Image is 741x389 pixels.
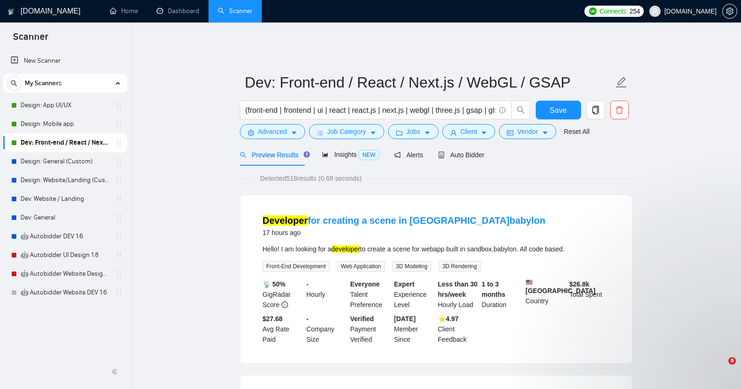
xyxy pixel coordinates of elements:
[450,129,457,136] span: user
[8,4,14,19] img: logo
[115,158,122,165] span: holder
[21,171,109,190] a: Design: Website/Landing (Custom)
[115,120,122,128] span: holder
[542,129,548,136] span: caret-down
[394,315,416,323] b: [DATE]
[630,6,640,16] span: 254
[302,150,311,159] div: Tooltip anchor
[550,104,567,116] span: Save
[115,214,122,221] span: holder
[306,280,309,288] b: -
[392,279,436,310] div: Experience Level
[482,280,505,298] b: 1 to 3 months
[722,4,737,19] button: setting
[652,8,658,15] span: user
[512,106,530,114] span: search
[350,280,380,288] b: Everyone
[348,279,392,310] div: Talent Preference
[21,152,109,171] a: Design: General (Custom)
[240,124,305,139] button: settingAdvancedcaret-down
[115,176,122,184] span: holder
[263,280,286,288] b: 📡 50%
[21,283,109,302] a: 🤖 Autobidder Website DEV 1.6
[436,279,480,310] div: Hourly Load
[442,124,496,139] button: userClientcaret-down
[7,76,22,91] button: search
[6,30,56,50] span: Scanner
[322,151,379,158] span: Insights
[115,139,122,147] span: holder
[21,208,109,227] a: Dev: General
[392,314,436,345] div: Member Since
[370,129,376,136] span: caret-down
[304,279,348,310] div: Hourly
[115,289,122,296] span: holder
[350,315,374,323] b: Verified
[611,106,628,114] span: delete
[526,279,532,286] img: 🇺🇸
[291,129,297,136] span: caret-down
[517,126,538,137] span: Vendor
[115,195,122,203] span: holder
[587,106,604,114] span: copy
[480,279,524,310] div: Duration
[3,51,127,70] li: New Scanner
[536,101,581,119] button: Save
[245,71,613,94] input: Scanner name...
[586,101,605,119] button: copy
[157,7,199,15] a: dashboardDashboard
[438,280,478,298] b: Less than 30 hrs/week
[568,279,612,310] div: Total Spent
[258,126,287,137] span: Advanced
[615,76,627,88] span: edit
[115,270,122,278] span: holder
[392,261,431,272] span: 3D Modeling
[394,151,423,159] span: Alerts
[245,104,495,116] input: Search Freelance Jobs...
[11,51,120,70] a: New Scanner
[331,245,360,253] mark: developer
[424,129,431,136] span: caret-down
[263,227,546,238] div: 17 hours ago
[111,367,121,376] span: double-left
[460,126,477,137] span: Client
[7,80,21,87] span: search
[306,315,309,323] b: -
[564,126,590,137] a: Reset All
[359,150,379,160] span: NEW
[240,152,246,158] span: search
[589,7,597,15] img: upwork-logo.png
[21,227,109,246] a: 🤖 Autobidder DEV 1.6
[240,151,307,159] span: Preview Results
[337,261,385,272] span: Web Application
[25,74,62,93] span: My Scanners
[115,251,122,259] span: holder
[322,151,329,158] span: area-chart
[304,314,348,345] div: Company Size
[115,233,122,240] span: holder
[525,279,596,294] b: [GEOGRAPHIC_DATA]
[524,279,568,310] div: Country
[21,96,109,115] a: Design: App UI/UX
[115,102,122,109] span: holder
[507,129,513,136] span: idcard
[438,152,445,158] span: robot
[21,115,109,133] a: Design: Mobile app
[610,101,629,119] button: delete
[599,6,627,16] span: Connects:
[439,261,481,272] span: 3D Rendering
[253,173,368,183] span: Detected 518 results (0.68 seconds)
[438,151,484,159] span: Auto Bidder
[110,7,138,15] a: homeHome
[499,107,505,113] span: info-circle
[248,129,254,136] span: setting
[728,357,736,365] span: 8
[406,126,420,137] span: Jobs
[281,301,288,308] span: info-circle
[396,129,403,136] span: folder
[569,280,590,288] b: $ 26.8k
[261,279,305,310] div: GigRadar Score
[263,315,283,323] b: $27.68
[348,314,392,345] div: Payment Verified
[263,244,610,254] div: Hello! I am looking for a to create a scene for webapp built in sandbox.babylon. All code based.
